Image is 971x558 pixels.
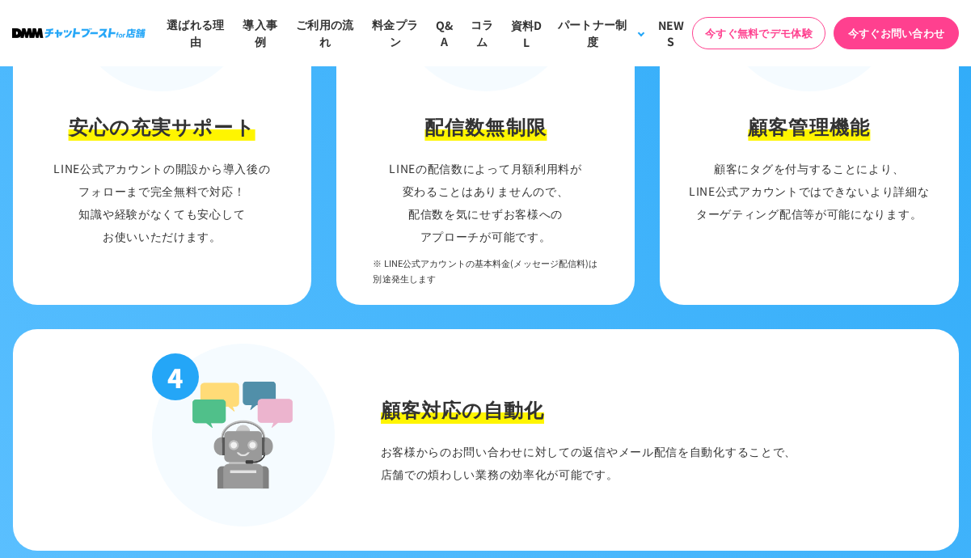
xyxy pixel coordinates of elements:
a: 今すぐお問い合わせ [834,17,959,49]
p: お客様からのお問い合わせに対しての 返信やメール配信を自動化することで、 店舗での煩わしい業務の効率化が可能です。 [381,440,819,485]
h3: 配信数無制限 [424,112,547,141]
h3: 顧客管理機能 [748,112,870,141]
a: 今すぐ無料でデモ体験 [692,17,825,49]
div: パートナー制度 [554,16,631,50]
h3: 顧客対応の自動化 [381,395,545,424]
p: 顧客にタグを付与することにより、 LINE公式アカウントではできないより詳細な ターゲティング配信等が可能になります。 [668,157,951,225]
p: LINE公式アカウントの開設から導入後の フォローまで完全無料で対応！ 知識や経験がなくても安心して お使いいただけます。 [21,157,304,247]
p: 4 [152,353,199,400]
span: ※ LINE公式アカウントの基本料金(メッセージ配信料)は 別途発生します [373,256,597,285]
h3: 安心の充実サポート [69,112,255,141]
p: LINEの配信数によって月額利用料が 変わることはありませんので、 配信数を気にせずお客様への アプローチが可能です。 [344,157,627,289]
img: ロゴ [12,28,146,37]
